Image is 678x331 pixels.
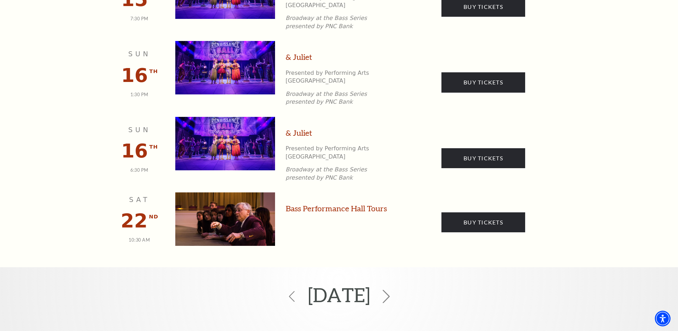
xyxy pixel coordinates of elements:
[441,148,525,168] a: Buy Tickets
[121,64,148,87] span: 16
[175,41,275,94] img: & Juliet
[149,67,158,76] span: th
[130,167,149,173] span: 6:30 PM
[118,125,161,135] p: Sun
[286,145,396,161] p: Presented by Performing Arts [GEOGRAPHIC_DATA]
[121,140,148,162] span: 16
[129,237,150,243] span: 10:30 AM
[121,210,147,232] span: 22
[286,14,396,30] p: Broadway at the Bass Series presented by PNC Bank
[286,203,387,214] a: Bass Performance Hall Tours
[441,212,525,232] a: Buy Tickets
[308,273,370,317] h2: [DATE]
[118,49,161,59] p: Sun
[149,212,158,221] span: nd
[655,311,671,326] div: Accessibility Menu
[441,72,525,92] a: Buy Tickets
[286,90,396,106] p: Broadway at the Bass Series presented by PNC Bank
[286,69,396,85] p: Presented by Performing Arts [GEOGRAPHIC_DATA]
[379,290,393,303] svg: Click to view the next month
[286,291,297,302] svg: Click to view the previous month
[149,143,158,151] span: th
[130,92,149,97] span: 1:30 PM
[286,52,312,63] a: & Juliet
[118,195,161,205] p: Sat
[175,192,275,246] img: Bass Performance Hall Tours
[130,16,149,21] span: 7:30 PM
[286,166,396,182] p: Broadway at the Bass Series presented by PNC Bank
[175,117,275,170] img: & Juliet
[286,128,312,139] a: & Juliet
